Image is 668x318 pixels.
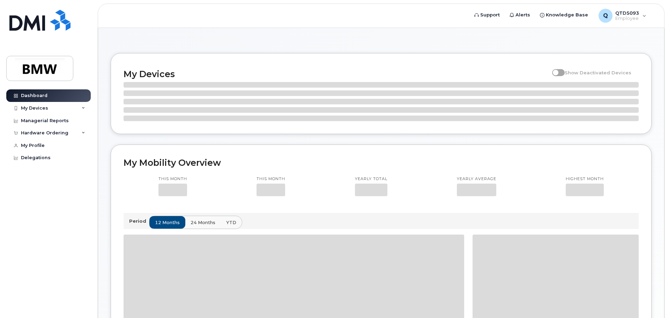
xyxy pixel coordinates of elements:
[124,69,549,79] h2: My Devices
[124,157,639,168] h2: My Mobility Overview
[158,176,187,182] p: This month
[457,176,496,182] p: Yearly average
[191,219,215,226] span: 24 months
[552,66,558,72] input: Show Deactivated Devices
[129,218,149,224] p: Period
[355,176,387,182] p: Yearly total
[566,176,604,182] p: Highest month
[226,219,236,226] span: YTD
[257,176,285,182] p: This month
[565,70,631,75] span: Show Deactivated Devices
